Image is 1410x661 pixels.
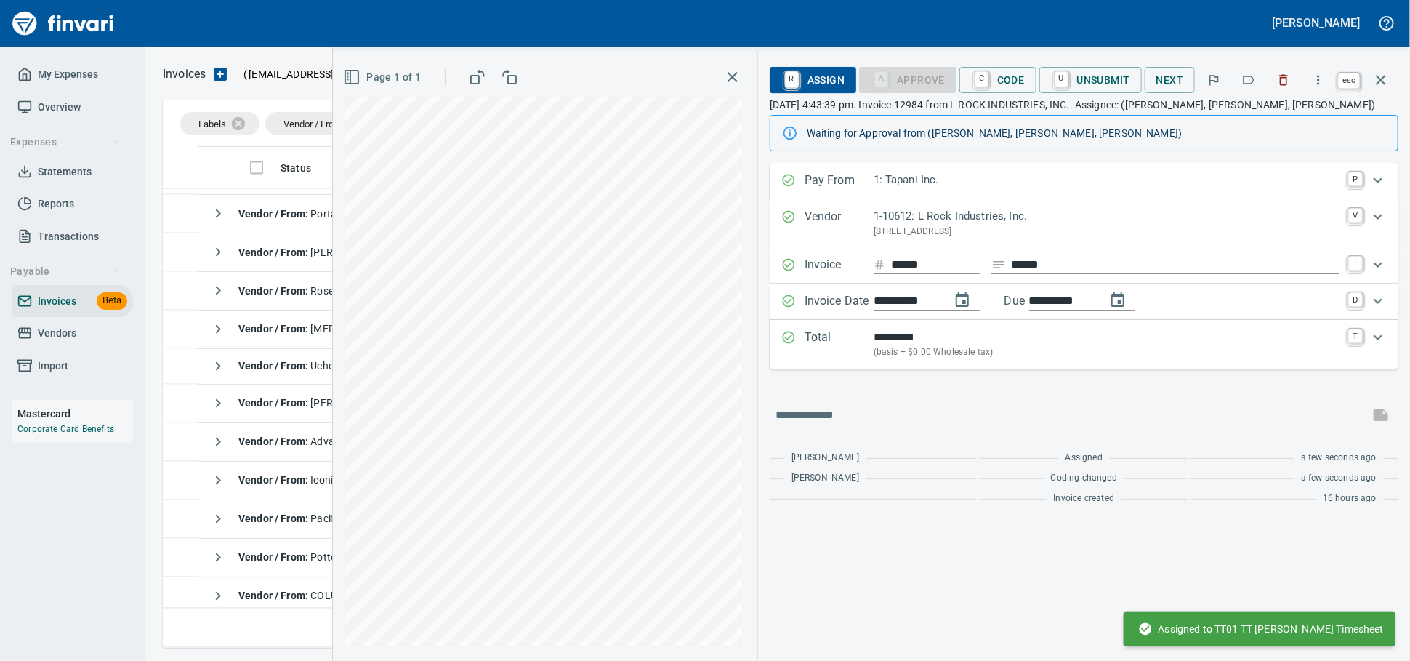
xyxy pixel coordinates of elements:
button: Payable [4,258,126,285]
span: 16 hours ago [1323,492,1377,506]
div: Vendor / From [265,112,375,135]
a: Corporate Card Benefits [17,424,114,434]
a: D [1348,292,1363,307]
span: Invoices [38,292,76,311]
p: Due [1004,292,1073,310]
a: My Expenses [12,58,133,91]
span: [EMAIL_ADDRESS][DOMAIN_NAME] [247,67,414,81]
span: Invoice created [1054,492,1115,506]
span: [MEDICAL_DATA] INC (1-10480) [238,324,456,335]
span: This records your message into the invoice and notifies anyone mentioned [1363,398,1398,433]
a: esc [1338,73,1360,89]
a: Transactions [12,220,133,253]
button: Upload an Invoice [206,65,235,83]
button: Next [1145,67,1196,94]
span: Labels [198,119,226,129]
span: [PERSON_NAME] and Sons Inc (1-11148) [238,247,500,258]
span: Beta [97,292,127,309]
button: UUnsubmit [1039,67,1142,93]
p: Invoice [805,256,874,275]
p: Invoice Date [805,292,874,311]
button: More [1302,64,1334,96]
span: Pacific Int-R-Tek (1-22373) [238,513,433,525]
span: Potter Webster Company Inc (1-10818) [238,552,491,564]
span: Reports [38,195,74,213]
a: R [785,71,799,87]
p: [DATE] 4:43:39 pm. Invoice 12984 from L ROCK INDUSTRIES, INC.. Assignee: ([PERSON_NAME], [PERSON_... [770,97,1398,112]
span: Status [281,159,311,177]
strong: Vendor / From : [238,436,310,448]
span: Import [38,357,68,375]
strong: Vendor / From : [238,398,310,409]
span: [PERSON_NAME] <[PERSON_NAME][EMAIL_ADDRESS][PERSON_NAME][DOMAIN_NAME]> [238,398,725,409]
h6: Mastercard [17,406,133,422]
p: [STREET_ADDRESS] [874,225,1339,239]
p: 1-10612: L Rock Industries, Inc. [874,208,1339,225]
strong: Vendor / From : [238,475,310,486]
a: Overview [12,91,133,124]
a: T [1348,329,1363,343]
p: (basis + $0.00 Wholesale tax) [874,345,1339,360]
span: Expenses [10,133,120,151]
button: Discard [1268,64,1300,96]
button: CCode [959,67,1036,93]
a: Import [12,350,133,382]
span: Overview [38,98,81,116]
strong: Vendor / From : [238,513,310,525]
a: C [975,71,988,87]
button: change date [945,283,980,318]
p: Invoices [163,65,206,83]
button: Labels [1233,64,1265,96]
span: Iconix Waterworks (US) Inc (1-39071) [238,475,483,486]
span: Transactions [38,228,99,246]
span: Vendor / From [283,119,342,129]
span: Status [281,159,330,177]
button: RAssign [770,67,856,93]
strong: Vendor / From : [238,247,310,258]
a: Statements [12,156,133,188]
div: Waiting for Approval from ([PERSON_NAME], [PERSON_NAME], [PERSON_NAME]) [807,120,1386,146]
button: change due date [1100,283,1135,318]
p: Vendor [805,208,874,239]
a: Vendors [12,317,133,350]
a: InvoicesBeta [12,285,133,318]
strong: Vendor / From : [238,208,310,220]
a: P [1348,172,1363,186]
a: Reports [12,188,133,220]
span: Next [1156,71,1184,89]
div: Labels [180,112,259,135]
svg: Invoice description [991,257,1006,272]
span: Unsubmit [1051,68,1130,92]
span: My Expenses [38,65,98,84]
h5: [PERSON_NAME] [1273,15,1360,31]
span: Assigned [1065,451,1103,465]
span: Code [971,68,1025,92]
strong: Vendor / From : [238,285,310,297]
img: Finvari [9,6,118,41]
p: ( ) [235,67,419,81]
span: Vendors [38,324,76,342]
div: Expand [770,247,1398,284]
p: 1: Tapani Inc. [874,172,1339,188]
nav: breadcrumb [163,65,206,83]
span: Page 1 of 1 [346,68,421,87]
strong: Vendor / From : [238,324,310,335]
div: Expand [770,163,1398,199]
button: Flag [1198,64,1230,96]
a: I [1348,256,1363,271]
span: Assign [781,68,845,92]
p: Total [805,329,874,360]
strong: Vendor / From : [238,361,310,372]
span: Rose City Laboratories, LLC (1-39931) [238,285,487,297]
button: Expenses [4,129,126,156]
span: Uchechi Loud <[EMAIL_ADDRESS][DOMAIN_NAME]> [238,361,550,372]
div: Expand [770,199,1398,247]
a: U [1055,71,1068,87]
span: [PERSON_NAME] [791,451,859,465]
strong: Vendor / From : [238,590,310,602]
span: Coding changed [1051,471,1117,486]
p: Pay From [805,172,874,191]
span: Assigned to TT01 TT [PERSON_NAME] Timesheet [1138,622,1384,636]
span: Payable [10,263,120,281]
